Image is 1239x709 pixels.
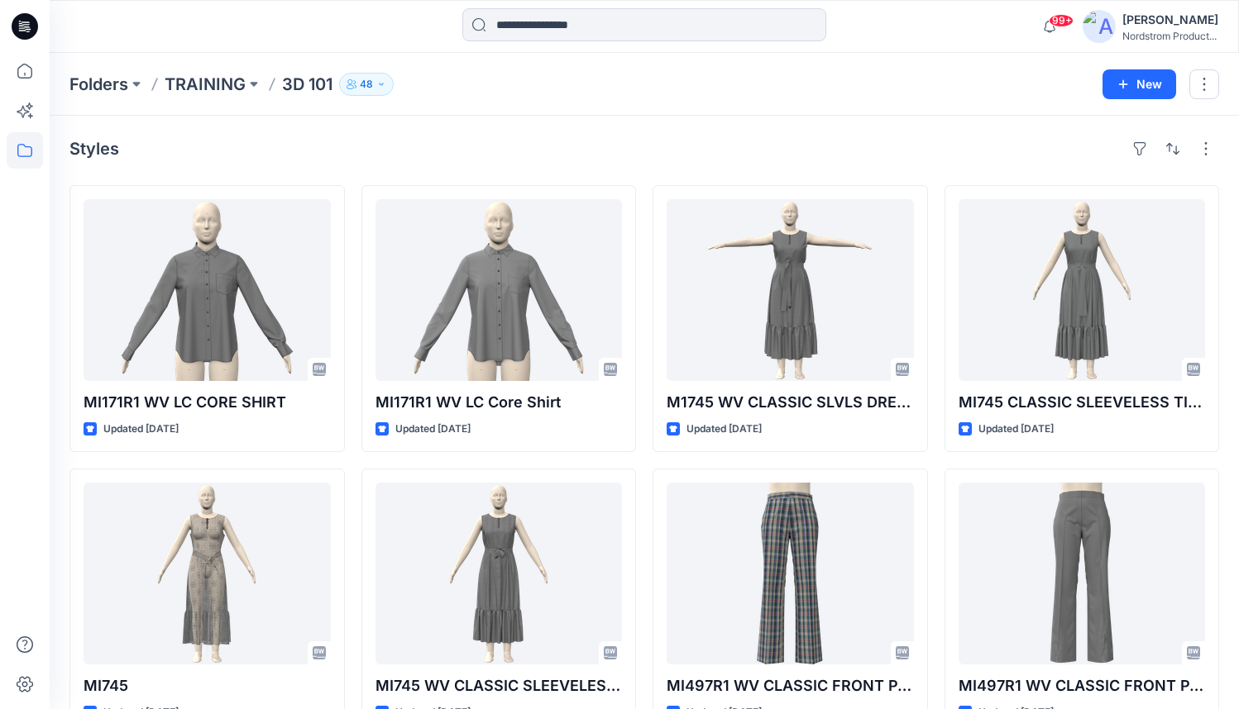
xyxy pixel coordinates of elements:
[376,483,623,664] a: MI745 WV CLASSIC SLEEVELESS TIER DRESS
[667,199,914,381] a: M1745 WV CLASSIC SLVLS DRESS
[84,199,331,381] a: MI171R1 WV LC CORE SHIRT
[667,391,914,414] p: M1745 WV CLASSIC SLVLS DRESS
[686,421,762,438] p: Updated [DATE]
[282,73,332,96] p: 3D 101
[1049,14,1074,27] span: 99+
[959,483,1206,664] a: MI497R1 WV CLASSIC FRONT PANT
[959,674,1206,697] p: MI497R1 WV CLASSIC FRONT PANT
[978,421,1054,438] p: Updated [DATE]
[165,73,246,96] a: TRAINING
[103,421,179,438] p: Updated [DATE]
[84,483,331,664] a: MI745
[69,73,128,96] a: Folders
[1103,69,1176,99] button: New
[959,199,1206,381] a: MI745 CLASSIC SLEEVELESS TIER DRESS
[339,73,394,96] button: 48
[376,199,623,381] a: MI171R1 WV LC Core Shirt
[69,139,119,159] h4: Styles
[376,391,623,414] p: MI171R1 WV LC Core Shirt
[959,391,1206,414] p: MI745 CLASSIC SLEEVELESS TIER DRESS
[376,674,623,697] p: MI745 WV CLASSIC SLEEVELESS TIER DRESS
[360,75,373,93] p: 48
[667,483,914,664] a: MI497R1 WV CLASSIC FRONT PANT
[1083,10,1116,43] img: avatar
[1122,10,1218,30] div: [PERSON_NAME]
[667,674,914,697] p: MI497R1 WV CLASSIC FRONT PANT
[1122,30,1218,42] div: Nordstrom Product...
[395,421,471,438] p: Updated [DATE]
[84,391,331,414] p: MI171R1 WV LC CORE SHIRT
[84,674,331,697] p: MI745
